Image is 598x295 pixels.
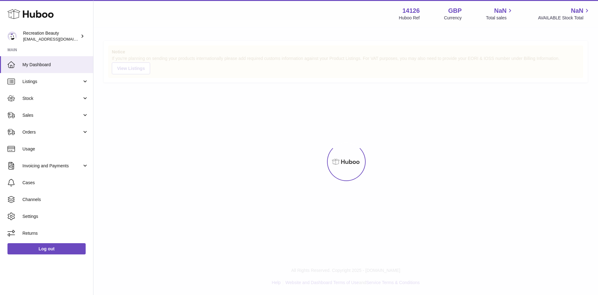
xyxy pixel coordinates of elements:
[23,37,92,42] span: [EMAIL_ADDRESS][DOMAIN_NAME]
[538,7,591,21] a: NaN AVAILABLE Stock Total
[22,112,82,118] span: Sales
[22,230,88,236] span: Returns
[448,7,462,15] strong: GBP
[22,96,82,101] span: Stock
[7,32,17,41] img: internalAdmin-14126@internal.huboo.com
[23,30,79,42] div: Recreation Beauty
[402,7,420,15] strong: 14126
[22,79,82,85] span: Listings
[486,7,514,21] a: NaN Total sales
[494,7,506,15] span: NaN
[399,15,420,21] div: Huboo Ref
[486,15,514,21] span: Total sales
[444,15,462,21] div: Currency
[7,243,86,254] a: Log out
[22,163,82,169] span: Invoicing and Payments
[22,62,88,68] span: My Dashboard
[22,146,88,152] span: Usage
[571,7,583,15] span: NaN
[22,129,82,135] span: Orders
[538,15,591,21] span: AVAILABLE Stock Total
[22,214,88,219] span: Settings
[22,180,88,186] span: Cases
[22,197,88,203] span: Channels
